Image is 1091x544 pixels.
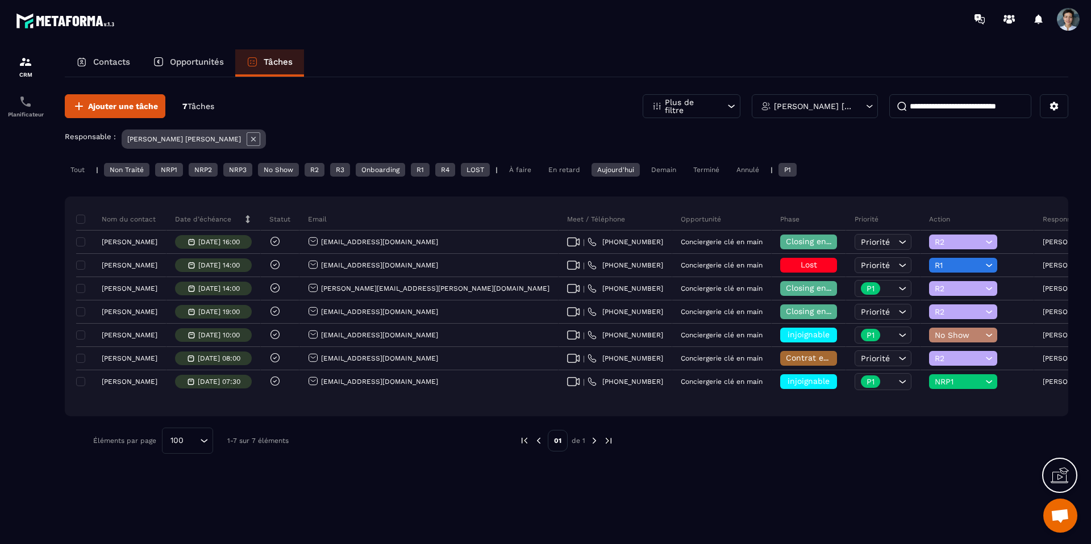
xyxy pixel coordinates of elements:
[681,284,763,292] p: Conciergerie clé en main
[435,163,455,177] div: R4
[308,215,327,224] p: Email
[1043,215,1085,224] p: Responsable
[175,215,231,224] p: Date d’échéance
[503,163,537,177] div: À faire
[93,57,130,67] p: Contacts
[534,436,544,446] img: prev
[102,238,157,246] p: [PERSON_NAME]
[861,237,890,246] span: Priorité
[543,163,586,177] div: En retard
[935,354,982,363] span: R2
[198,308,240,316] p: [DATE] 19:00
[102,331,157,339] p: [PERSON_NAME]
[65,49,141,77] a: Contacts
[786,307,851,316] span: Closing en cours
[198,238,240,246] p: [DATE] 16:00
[588,307,663,316] a: [PHONE_NUMBER]
[774,102,853,110] p: [PERSON_NAME] [PERSON_NAME]
[19,55,32,69] img: formation
[223,163,252,177] div: NRP3
[170,57,224,67] p: Opportunités
[929,215,950,224] p: Action
[548,430,568,451] p: 01
[495,166,498,174] p: |
[778,163,797,177] div: P1
[681,238,763,246] p: Conciergerie clé en main
[786,237,851,246] span: Closing en cours
[935,377,982,386] span: NRP1
[867,331,875,339] p: P1
[79,215,156,224] p: Nom du contact
[572,436,585,445] p: de 1
[16,10,118,31] img: logo
[935,330,982,340] span: No Show
[861,307,890,316] span: Priorité
[589,436,599,446] img: next
[731,163,765,177] div: Annulé
[935,237,982,246] span: R2
[258,163,299,177] div: No Show
[102,261,157,269] p: [PERSON_NAME]
[3,86,48,126] a: schedulerschedulerPlanificateur
[935,307,982,316] span: R2
[93,437,156,445] p: Éléments par page
[269,215,290,224] p: Statut
[189,163,218,177] div: NRP2
[583,331,585,340] span: |
[592,163,640,177] div: Aujourd'hui
[411,163,430,177] div: R1
[801,260,817,269] span: Lost
[588,237,663,246] a: [PHONE_NUMBER]
[3,111,48,118] p: Planificateur
[3,72,48,78] p: CRM
[227,437,289,445] p: 1-7 sur 7 éléments
[3,47,48,86] a: formationformationCRM
[461,163,490,177] div: LOST
[19,95,32,108] img: scheduler
[65,163,90,177] div: Tout
[96,166,98,174] p: |
[583,354,585,363] span: |
[88,101,158,112] span: Ajouter une tâche
[102,284,157,292] p: [PERSON_NAME]
[235,49,304,77] a: Tâches
[583,308,585,316] span: |
[198,354,240,362] p: [DATE] 08:00
[166,434,188,447] span: 100
[861,354,890,363] span: Priorité
[188,434,197,447] input: Search for option
[305,163,324,177] div: R2
[867,378,875,386] p: P1
[780,215,799,224] p: Phase
[104,163,149,177] div: Non Traité
[155,163,183,177] div: NRP1
[588,377,663,386] a: [PHONE_NUMBER]
[588,330,663,340] a: [PHONE_NUMBER]
[786,353,846,362] span: Contrat envoyé
[786,283,851,292] span: Closing en cours
[1043,499,1077,533] div: Ouvrir le chat
[588,354,663,363] a: [PHONE_NUMBER]
[935,284,982,293] span: R2
[198,378,240,386] p: [DATE] 07:30
[588,284,663,293] a: [PHONE_NUMBER]
[688,163,725,177] div: Terminé
[665,98,715,114] p: Plus de filtre
[356,163,405,177] div: Onboarding
[771,166,773,174] p: |
[583,284,585,293] span: |
[102,378,157,386] p: [PERSON_NAME]
[603,436,614,446] img: next
[264,57,293,67] p: Tâches
[681,354,763,362] p: Conciergerie clé en main
[681,378,763,386] p: Conciergerie clé en main
[162,428,213,454] div: Search for option
[681,308,763,316] p: Conciergerie clé en main
[681,261,763,269] p: Conciergerie clé en main
[141,49,235,77] a: Opportunités
[646,163,682,177] div: Demain
[102,308,157,316] p: [PERSON_NAME]
[127,135,241,143] p: [PERSON_NAME] [PERSON_NAME]
[681,215,721,224] p: Opportunité
[182,101,214,112] p: 7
